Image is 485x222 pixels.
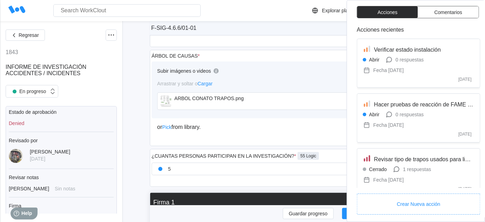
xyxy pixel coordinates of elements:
div: Abrir [369,57,380,63]
span: Crear Nueva acción [397,202,440,207]
div: 55 Logic [298,152,319,160]
div: 0 respuestas [396,112,424,117]
a: Verificar estado instalaciónAbrir0 respuestasFecha [DATE][DATE] [357,39,480,88]
span: Verificar estado instalación [374,47,441,53]
div: [PERSON_NAME] [9,186,49,191]
img: ARBOLCONATOTRAPOS.jpg [160,96,172,107]
div: Estado de aprobación [9,109,114,115]
div: ¿CUANTAS PERSONAS PARTICIPAN EN LA INVESTIGACIÓN? [152,153,296,159]
div: [DATE] [30,156,70,162]
div: [DATE] [458,187,472,191]
span: Arrastrar y soltar o [157,81,213,86]
div: [DATE] [458,77,472,82]
div: Denied [9,120,114,126]
div: En progreso [9,86,46,96]
button: Guardar progreso [283,208,334,219]
span: Comentarios [434,10,462,15]
div: Revisar notas [9,175,114,180]
div: 0 respuestas [396,57,424,63]
span: Pick [162,124,171,130]
div: Cerrado [369,166,387,172]
button: Crear Nueva acción [357,194,480,215]
div: or from library. [157,124,390,130]
span: Revisar tipo de trapos usados para limpieza [374,156,483,162]
a: Revisar tipo de trapos usados para limpiezaCerrado1 respuestasFecha [DATE][DATE] [357,148,480,197]
div: Fecha [DATE] [373,177,404,183]
div: [PERSON_NAME] [30,149,70,155]
a: Explorar plantillas [311,6,384,15]
a: Hacer pruebas de reacción de FAME con otros productosAbrir0 respuestasFecha [DATE][DATE] [357,93,480,143]
span: Cargar [198,81,213,86]
div: 1 respuestas [403,166,431,172]
span: Acciones [378,10,398,15]
div: 1843 [6,49,18,55]
div: Abrir [369,112,380,117]
div: Fecha [DATE] [373,122,404,128]
span: Guardar progreso [289,211,328,216]
div: ARBOL CONATO TRAPOS.png [174,96,255,101]
div: Acciones recientes [357,27,480,33]
img: 2f847459-28ef-4a61-85e4-954d408df519.jpg [9,149,23,163]
div: [DATE] [458,132,472,137]
span: INFORME DE INVESTIGACIÓN ACCIDENTES / INCIDENTES [6,64,86,76]
div: Subir imágenes o videos [157,68,211,74]
div: Firma [9,203,114,209]
div: 5 [155,164,171,174]
div: Revisado por [9,138,114,143]
div: Firma 1 [153,199,175,206]
div: Explorar plantillas [322,8,361,13]
div: Fecha [DATE] [373,67,404,73]
button: Comentarios [418,6,479,18]
div: Sin notas [55,186,75,191]
input: Search WorkClout [53,4,201,17]
button: Regresar [6,30,45,41]
button: Terminar inspección [342,208,397,219]
div: F-SIG-4.6.6/01-01 [151,25,197,31]
div: ÁRBOL DE CAUSAS [152,53,200,59]
button: Acciones [357,6,418,18]
span: Regresar [19,33,39,38]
